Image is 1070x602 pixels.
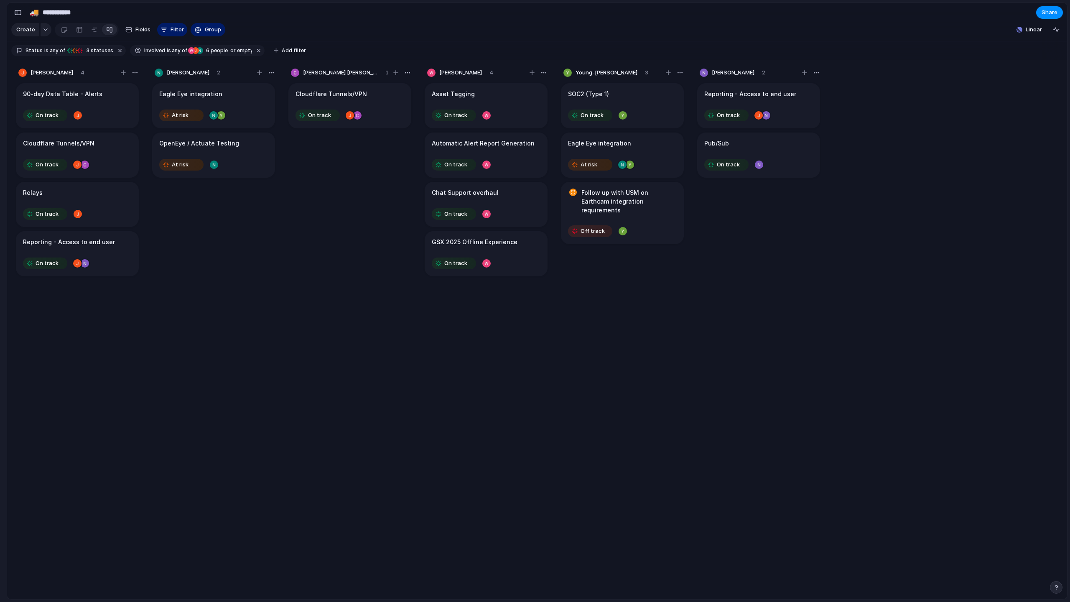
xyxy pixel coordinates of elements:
button: 🚚 [28,6,41,19]
button: On track [430,158,478,171]
span: is [44,47,48,54]
div: 90-day Data Table - AlertsOn track [16,83,139,128]
h1: Asset Tagging [432,89,475,99]
h1: Reporting - Access to end user [704,89,796,99]
span: Add filter [282,47,306,54]
h1: Cloudflare Tunnels/VPN [296,89,367,99]
span: On track [36,111,59,120]
span: Create [16,26,35,34]
div: OpenEye / Actuate TestingAt risk [152,133,275,178]
button: On track [430,109,478,122]
button: Filter [157,23,187,36]
span: On track [36,161,59,169]
button: Group [191,23,225,36]
span: Young-[PERSON_NAME] [576,69,637,77]
button: On track [21,109,69,122]
button: On track [566,109,614,122]
h1: Eagle Eye integration [568,139,631,148]
span: On track [308,111,331,120]
span: On track [444,259,467,268]
button: On track [702,109,751,122]
h1: Reporting - Access to end user [23,237,115,247]
h1: Cloudflare Tunnels/VPN [23,139,94,148]
span: Fields [135,26,150,34]
button: 3 statuses [66,46,115,55]
button: 6 peopleor empty [188,46,254,55]
span: people [204,47,228,54]
span: 1 [385,69,389,77]
button: On track [21,257,69,270]
h1: Chat Support overhaul [432,188,499,197]
div: GSX 2025 Offline ExperienceOn track [425,231,548,276]
div: Reporting - Access to end userOn track [697,83,820,128]
button: Linear [1013,23,1045,36]
span: 2 [762,69,765,77]
span: 2 [217,69,220,77]
span: Group [205,26,221,34]
h1: Automatic Alert Report Generation [432,139,535,148]
button: On track [293,109,342,122]
span: any of [48,47,65,54]
span: On track [444,111,467,120]
span: On track [717,161,740,169]
h1: Eagle Eye integration [159,89,222,99]
div: SOC2 (Type 1)On track [561,83,684,128]
button: Create [11,23,39,36]
div: Chat Support overhaulOn track [425,182,548,227]
span: 3 [84,47,91,54]
h1: SOC2 (Type 1) [568,89,609,99]
div: Cloudflare Tunnels/VPNOn track [16,133,139,178]
button: On track [21,207,69,221]
button: At risk [566,158,614,171]
h1: Follow up with USM on Earthcam integration requirements [581,188,677,214]
button: On track [430,207,478,221]
span: any of [171,47,187,54]
span: At risk [172,161,189,169]
div: Automatic Alert Report GenerationOn track [425,133,548,178]
span: At risk [172,111,189,120]
div: Reporting - Access to end userOn track [16,231,139,276]
button: isany of [165,46,189,55]
button: Share [1036,6,1063,19]
span: Involved [144,47,165,54]
h1: GSX 2025 Offline Experience [432,237,517,247]
span: On track [581,111,604,120]
div: Pub/SubOn track [697,133,820,178]
span: [PERSON_NAME] [167,69,209,77]
span: Off track [581,227,605,235]
span: [PERSON_NAME] [31,69,73,77]
button: Add filter [269,45,311,56]
span: On track [36,210,59,218]
span: statuses [84,47,113,54]
span: Status [25,47,43,54]
div: Cloudflare Tunnels/VPNOn track [288,83,411,128]
div: Asset TaggingOn track [425,83,548,128]
span: On track [36,259,59,268]
div: Eagle Eye integrationAt risk [561,133,684,178]
h1: Pub/Sub [704,139,729,148]
span: On track [444,161,467,169]
button: On track [21,158,69,171]
span: [PERSON_NAME] [PERSON_NAME] [303,69,378,77]
span: At risk [581,161,597,169]
button: On track [430,257,478,270]
span: On track [717,111,740,120]
button: Fields [122,23,154,36]
span: 3 [645,69,648,77]
div: Eagle Eye integrationAt risk [152,83,275,128]
button: Off track [566,224,614,238]
span: Share [1042,8,1057,17]
span: is [167,47,171,54]
div: RelaysOn track [16,182,139,227]
span: or empty [229,47,252,54]
button: isany of [43,46,66,55]
span: Filter [171,26,184,34]
span: 6 [204,47,211,54]
span: Linear [1026,26,1042,34]
div: 🚚 [30,7,39,18]
button: At risk [157,109,206,122]
button: At risk [157,158,206,171]
span: 4 [81,69,84,77]
h1: 90-day Data Table - Alerts [23,89,102,99]
span: 4 [489,69,493,77]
